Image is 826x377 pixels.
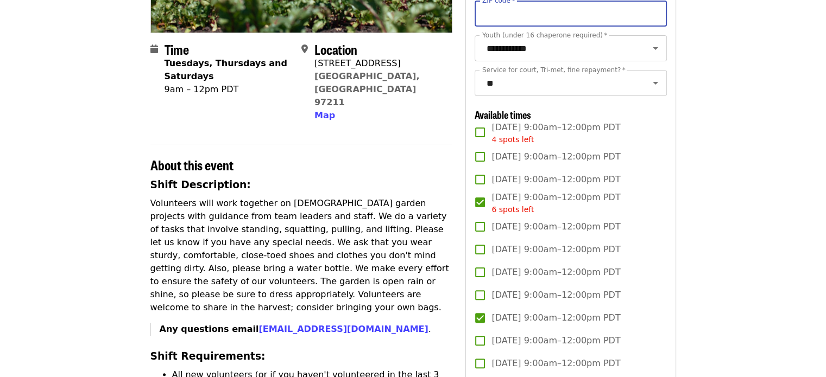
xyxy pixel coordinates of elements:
[150,179,251,190] strong: Shift Description:
[160,324,428,334] strong: Any questions email
[314,57,444,70] div: [STREET_ADDRESS]
[648,41,663,56] button: Open
[258,324,428,334] a: [EMAIL_ADDRESS][DOMAIN_NAME]
[491,135,534,144] span: 4 spots left
[482,67,626,73] label: Service for court, Tri-met, fine repayment?
[491,220,620,233] span: [DATE] 9:00am–12:00pm PDT
[150,44,158,54] i: calendar icon
[314,71,420,107] a: [GEOGRAPHIC_DATA], [GEOGRAPHIC_DATA] 97211
[491,289,620,302] span: [DATE] 9:00am–12:00pm PDT
[165,58,287,81] strong: Tuesdays, Thursdays and Saturdays
[150,155,234,174] span: About this event
[160,323,453,336] p: .
[165,83,293,96] div: 9am – 12pm PDT
[475,1,666,27] input: ZIP code
[475,107,531,122] span: Available times
[314,40,357,59] span: Location
[491,357,620,370] span: [DATE] 9:00am–12:00pm PDT
[165,40,189,59] span: Time
[648,75,663,91] button: Open
[150,350,266,362] strong: Shift Requirements:
[491,121,620,145] span: [DATE] 9:00am–12:00pm PDT
[150,197,453,314] p: Volunteers will work together on [DEMOGRAPHIC_DATA] garden projects with guidance from team leade...
[314,109,335,122] button: Map
[482,32,607,39] label: Youth (under 16 chaperone required)
[491,266,620,279] span: [DATE] 9:00am–12:00pm PDT
[491,243,620,256] span: [DATE] 9:00am–12:00pm PDT
[491,191,620,215] span: [DATE] 9:00am–12:00pm PDT
[491,334,620,347] span: [DATE] 9:00am–12:00pm PDT
[491,173,620,186] span: [DATE] 9:00am–12:00pm PDT
[301,44,308,54] i: map-marker-alt icon
[491,150,620,163] span: [DATE] 9:00am–12:00pm PDT
[491,205,534,214] span: 6 spots left
[491,311,620,324] span: [DATE] 9:00am–12:00pm PDT
[314,110,335,120] span: Map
